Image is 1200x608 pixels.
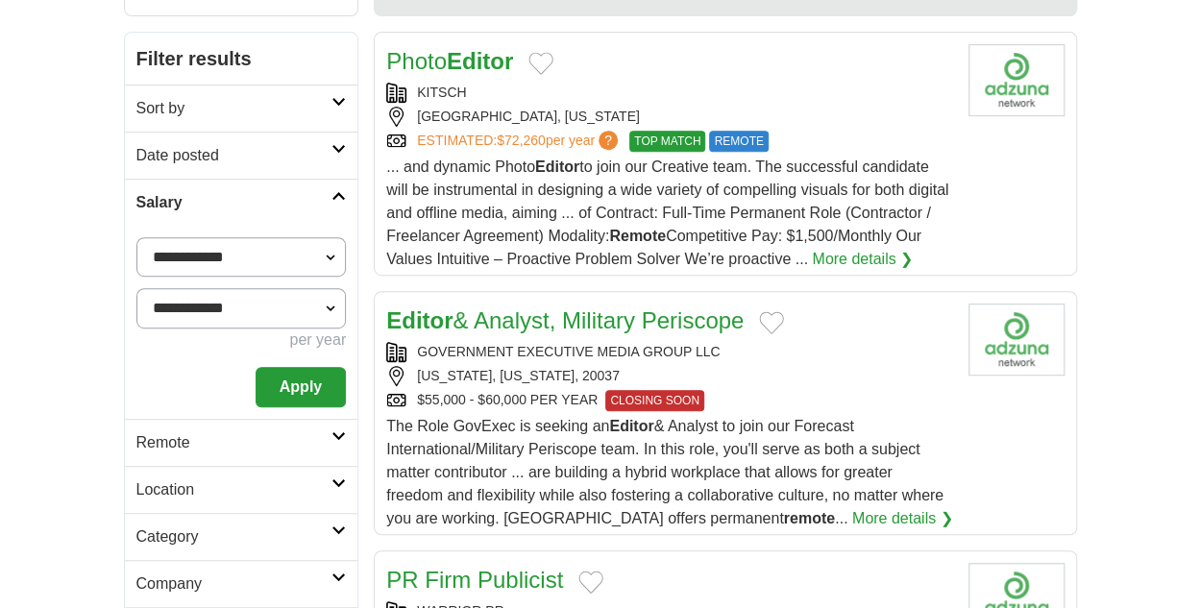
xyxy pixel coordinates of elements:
[968,304,1065,376] img: Company logo
[578,571,603,594] button: Add to favorite jobs
[447,48,513,74] strong: Editor
[136,97,332,120] h2: Sort by
[417,131,622,152] a: ESTIMATED:$72,260per year?
[812,248,913,271] a: More details ❯
[386,107,952,127] div: [GEOGRAPHIC_DATA], [US_STATE]
[629,131,705,152] span: TOP MATCH
[256,367,346,407] button: Apply
[136,191,332,214] h2: Salary
[497,133,546,148] span: $72,260
[709,131,768,152] span: REMOTE
[528,52,553,75] button: Add to favorite jobs
[386,307,453,333] strong: Editor
[386,342,952,362] div: GOVERNMENT EXECUTIVE MEDIA GROUP LLC
[125,513,358,560] a: Category
[386,307,744,333] a: Editor& Analyst, Military Periscope
[386,418,943,526] span: The Role GovExec is seeking an & Analyst to join our Forecast International/Military Periscope te...
[386,83,952,103] div: KITSCH
[535,158,579,175] strong: Editor
[605,390,704,411] span: CLOSING SOON
[759,311,784,334] button: Add to favorite jobs
[599,131,618,150] span: ?
[136,478,332,501] h2: Location
[125,33,358,85] h2: Filter results
[386,48,513,74] a: PhotoEditor
[125,85,358,132] a: Sort by
[784,510,835,526] strong: remote
[136,328,347,352] div: per year
[125,466,358,513] a: Location
[125,560,358,607] a: Company
[136,144,332,167] h2: Date posted
[609,228,666,244] strong: Remote
[125,179,358,226] a: Salary
[125,132,358,179] a: Date posted
[386,366,952,386] div: [US_STATE], [US_STATE], 20037
[386,158,948,267] span: ... and dynamic Photo to join our Creative team. The successful candidate will be instrumental in...
[125,419,358,466] a: Remote
[136,431,332,454] h2: Remote
[136,525,332,548] h2: Category
[386,390,952,411] div: $55,000 - $60,000 PER YEAR
[386,567,563,593] a: PR Firm Publicist
[968,44,1065,116] img: Company logo
[609,418,653,434] strong: Editor
[136,572,332,596] h2: Company
[852,507,953,530] a: More details ❯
